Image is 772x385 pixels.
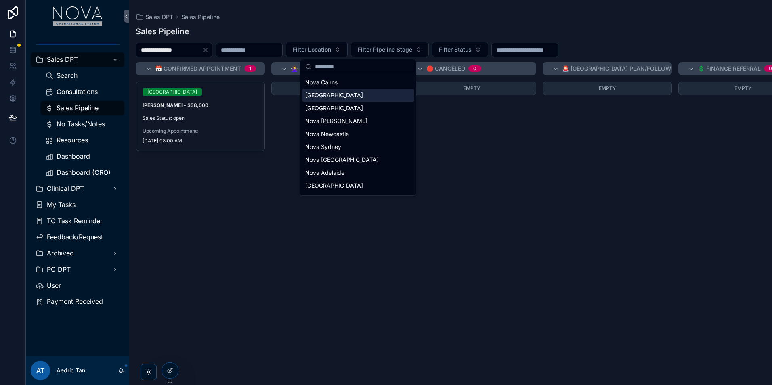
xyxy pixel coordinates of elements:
div: Suggestions [300,74,416,195]
span: [DATE] 08:00 AM [143,138,258,144]
span: Upcoming Appointment: [143,128,258,134]
a: Sales Pipeline [181,13,220,21]
span: Filter Status [439,46,472,54]
a: Resources [40,133,124,148]
button: Clear [202,47,212,53]
strong: [PERSON_NAME] - $38,000 [143,102,208,108]
span: User [47,281,61,290]
span: Archived [47,249,74,257]
div: 0 [473,65,476,72]
div: Nova Newcastle [302,128,414,140]
div: scrollable content [26,32,129,320]
div: Nova Wollongong [302,192,414,205]
button: Select Button [351,42,429,57]
a: No Tasks/Notes [40,117,124,132]
span: No Tasks/Notes [57,120,105,128]
button: Select Button [432,42,488,57]
a: Feedback/Request [31,230,124,245]
div: Nova Sydney [302,140,414,153]
div: Nova Adelaide [302,166,414,179]
span: Dashboard (CRO) [57,168,111,177]
div: [GEOGRAPHIC_DATA] [147,88,197,96]
h1: Sales Pipeline [136,26,189,37]
span: Dashboard [57,152,90,161]
span: Empty [734,85,751,91]
div: Nova [PERSON_NAME] [302,115,414,128]
span: My Tasks [47,201,76,209]
span: Sales Status: open [143,115,258,121]
a: Dashboard [40,149,124,164]
a: Archived [31,246,124,261]
a: Consultations [40,85,124,99]
a: User [31,278,124,293]
span: Sales DPT [145,13,173,21]
span: 🚨 [GEOGRAPHIC_DATA] Plan/Follow Up [562,65,680,73]
a: Sales DPT [31,52,124,67]
a: Payment Received [31,295,124,309]
div: Nova Cairns [302,76,414,89]
a: TC Task Reminder [31,214,124,228]
a: Clinical DPT [31,182,124,196]
span: Resources [57,136,88,144]
span: Feedback/Request [47,233,103,241]
span: PC DPT [47,265,71,274]
img: App logo [53,6,103,26]
div: [GEOGRAPHIC_DATA] [302,179,414,192]
span: Payment Received [47,297,103,306]
button: Select Button [286,42,348,57]
a: Search [40,69,124,83]
span: Clinical DPT [47,184,84,193]
a: [GEOGRAPHIC_DATA][PERSON_NAME] - $38,000Sales Status: openUpcoming Appointment:[DATE] 08:00 AM [136,82,265,151]
span: Empty [463,85,480,91]
div: Nova [GEOGRAPHIC_DATA] [302,153,414,166]
span: Sales Pipeline [57,104,99,112]
a: Sales Pipeline [40,101,124,115]
span: 📅 Confirmed Appointment [155,65,241,73]
span: Empty [599,85,616,91]
span: Sales DPT [47,55,78,64]
div: [GEOGRAPHIC_DATA] [302,102,414,115]
div: [GEOGRAPHIC_DATA] [302,89,414,102]
span: 💲 Finance Referral [698,65,761,73]
p: Aedric Tan [57,366,85,375]
a: Dashboard (CRO) [40,165,124,180]
a: PC DPT [31,262,124,277]
span: Filter Location [293,46,331,54]
span: Filter Pipeline Stage [358,46,412,54]
span: Consultations [57,88,98,96]
div: 1 [249,65,251,72]
div: 0 [769,65,772,72]
span: 🛑 Canceled [426,65,465,73]
span: AT [36,366,44,375]
a: Sales DPT [136,13,173,21]
span: Search [57,71,78,80]
span: TC Task Reminder [47,217,103,225]
span: 🙅‍♀️ No Show [291,65,327,73]
a: My Tasks [31,198,124,212]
